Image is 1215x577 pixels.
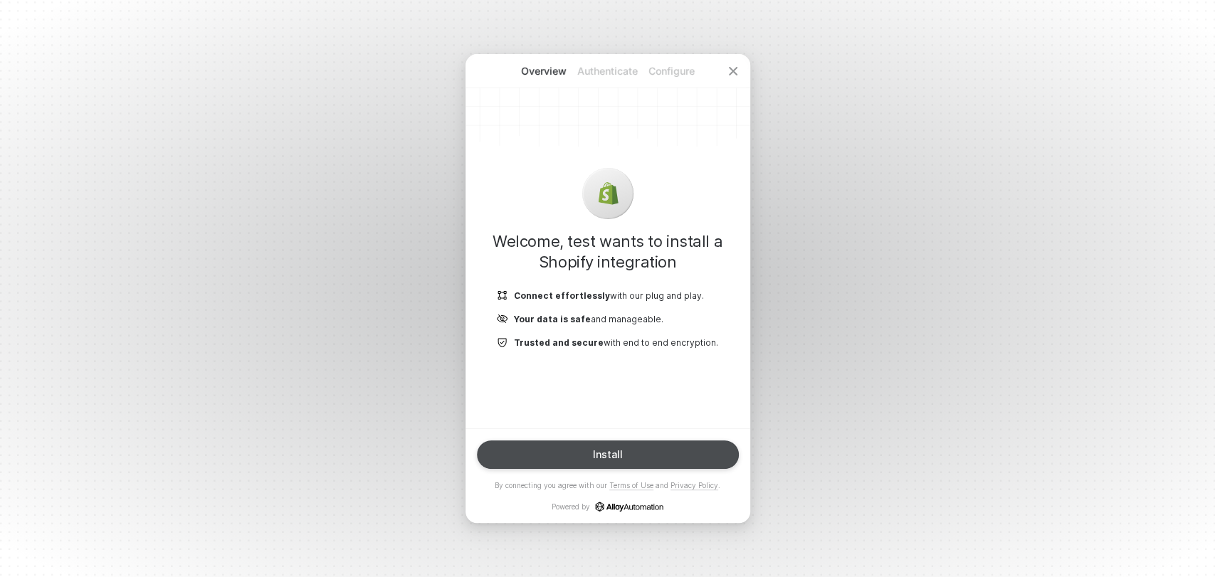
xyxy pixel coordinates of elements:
div: Install [593,449,623,460]
p: with end to end encryption. [514,337,718,349]
a: Privacy Policy [670,481,718,490]
img: icon [497,290,508,302]
a: Terms of Use [609,481,653,490]
img: icon [497,313,508,325]
a: icon-success [595,502,663,512]
b: Trusted and secure [514,337,604,348]
p: Configure [640,64,704,78]
p: with our plug and play. [514,290,704,302]
p: Overview [512,64,576,78]
p: By connecting you agree with our and . [495,480,720,490]
p: Authenticate [576,64,640,78]
p: and manageable. [514,313,663,325]
b: Your data is safe [514,314,591,324]
span: icon-close [727,65,739,77]
img: icon [497,337,508,349]
p: Powered by [551,502,663,512]
b: Connect effortlessly [514,290,610,301]
button: Install [477,440,739,469]
img: icon [596,182,619,205]
h1: Welcome, test wants to install a Shopify integration [488,231,727,272]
